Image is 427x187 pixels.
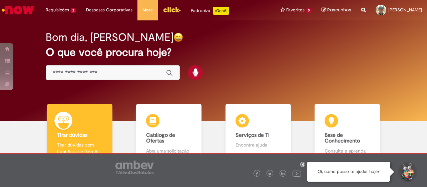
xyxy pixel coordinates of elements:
div: Padroniza [191,7,229,15]
a: Serviços de TI Encontre ajuda [213,104,303,162]
p: Consulte e aprenda [325,148,370,154]
span: Rascunhos [327,7,351,13]
p: Tirar dúvidas com Lupi Assist e Gen Ai [57,142,102,155]
span: Favoritos [286,7,305,13]
p: Abra uma solicitação [146,148,191,154]
p: +GenAi [213,7,229,15]
h2: O que você procura hoje? [46,46,381,58]
p: Encontre ajuda [236,142,281,148]
img: logo_footer_youtube.png [293,169,301,178]
span: 5 [306,8,312,13]
a: Tirar dúvidas Tirar dúvidas com Lupi Assist e Gen Ai [35,104,124,162]
span: Despesas Corporativas [86,7,132,13]
button: Iniciar Conversa de Suporte [397,162,417,182]
img: logo_footer_linkedin.png [281,172,285,176]
span: Requisições [46,7,69,13]
img: ServiceNow [1,3,35,17]
div: Oi, como posso te ajudar hoje? [307,162,390,182]
span: 2 [70,8,76,13]
img: logo_footer_facebook.png [255,172,259,176]
b: Serviços de TI [236,132,270,138]
img: click_logo_yellow_360x200.png [163,5,181,15]
b: Tirar dúvidas [57,132,87,138]
a: Rascunhos [322,7,351,13]
img: logo_footer_twitter.png [268,172,272,176]
img: happy-face.png [173,32,183,42]
b: Catálogo de Ofertas [146,132,175,145]
b: Base de Conhecimento [325,132,360,145]
span: [PERSON_NAME] [388,7,422,13]
h2: Bom dia, [PERSON_NAME] [46,31,173,43]
a: Base de Conhecimento Consulte e aprenda [303,104,392,162]
img: logo_footer_ambev_rotulo_gray.png [115,161,154,174]
span: More [142,7,153,13]
a: Catálogo de Ofertas Abra uma solicitação [124,104,214,162]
